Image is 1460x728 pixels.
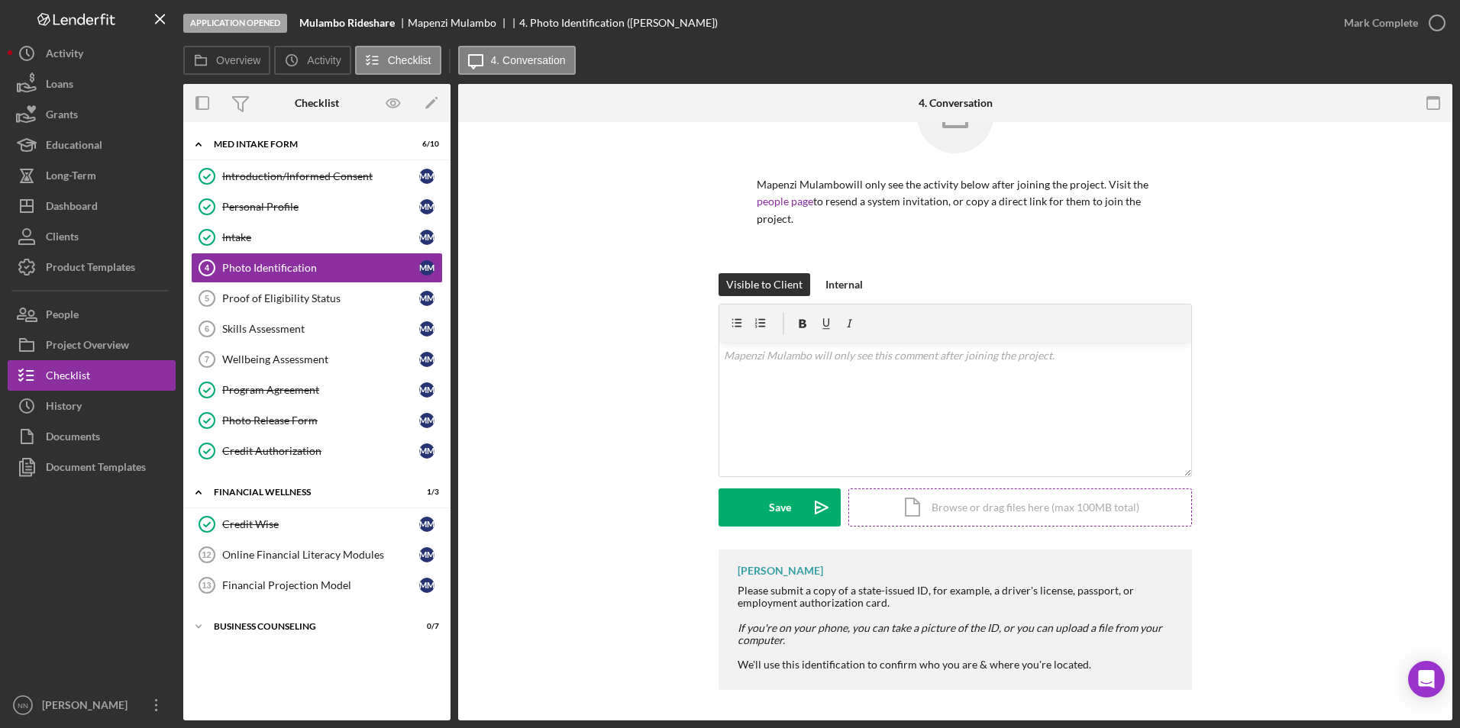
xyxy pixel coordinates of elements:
tspan: 5 [205,294,209,303]
b: Mulambo Rideshare [299,17,395,29]
div: M M [419,578,434,593]
div: Checklist [46,360,90,395]
button: Visible to Client [719,273,810,296]
button: Mark Complete [1329,8,1452,38]
button: Grants [8,99,176,130]
text: NN [18,701,28,710]
div: M M [419,547,434,562]
div: Photo Identification [222,262,419,274]
div: 1 / 3 [412,488,439,497]
a: IntakeMM [191,222,443,253]
div: M M [419,230,434,245]
div: Introduction/Informed Consent [222,170,419,182]
button: NN[PERSON_NAME] [8,690,176,720]
a: 6Skills AssessmentMM [191,314,443,344]
button: Clients [8,221,176,252]
div: Financial Wellness [214,488,401,497]
div: Loans [46,69,73,103]
div: Mark Complete [1344,8,1418,38]
div: 6 / 10 [412,140,439,149]
button: Overview [183,46,270,75]
button: Activity [8,38,176,69]
div: Open Intercom Messenger [1408,661,1445,697]
div: Product Templates [46,252,135,286]
button: Project Overview [8,330,176,360]
div: Visible to Client [726,273,803,296]
div: Credit Wise [222,518,419,530]
div: Proof of Eligibility Status [222,292,419,304]
a: Photo Release FormMM [191,405,443,436]
a: Personal ProfileMM [191,192,443,222]
div: Please submit a copy of a state-issued ID, for example, a driver's license, passport, or employme... [738,585,1177,671]
button: Checklist [355,46,441,75]
div: M M [419,382,434,398]
div: M M [419,352,434,367]
a: 5Proof of Eligibility StatusMM [191,283,443,314]
div: Intake [222,231,419,243]
div: Activity [46,38,83,72]
button: Dashboard [8,191,176,221]
tspan: 12 [202,550,211,559]
div: Project Overview [46,330,129,364]
div: Credit Authorization [222,445,419,457]
div: Educational [46,130,102,164]
div: M M [419,443,434,459]
a: 7Wellbeing AssessmentMM [191,344,443,375]
div: Save [769,488,791,527]
div: History [46,391,82,425]
div: [PERSON_NAME] [738,565,823,577]
div: M M [419,413,434,428]
label: 4. Conversation [491,54,566,66]
div: Photo Release Form [222,414,419,427]
button: Activity [274,46,350,75]
a: 13Financial Projection ModelMM [191,570,443,601]
label: Activity [307,54,341,66]
button: 4. Conversation [458,46,576,75]
div: Program Agreement [222,384,419,396]
button: Educational [8,130,176,160]
div: M M [419,169,434,184]
button: Checklist [8,360,176,391]
a: Program AgreementMM [191,375,443,405]
div: Application Opened [183,14,287,33]
div: Online Financial Literacy Modules [222,549,419,561]
a: Product Templates [8,252,176,282]
div: Checklist [295,97,339,109]
button: Save [719,488,841,527]
div: MED Intake Form [214,140,401,149]
button: Long-Term [8,160,176,191]
div: Clients [46,221,79,256]
div: Mapenzi Mulambo [408,17,509,29]
tspan: 7 [205,355,209,364]
div: Skills Assessment [222,323,419,335]
div: Documents [46,421,100,456]
button: History [8,391,176,421]
a: Credit WiseMM [191,509,443,540]
label: Checklist [388,54,431,66]
button: Loans [8,69,176,99]
div: Internal [825,273,863,296]
a: Introduction/Informed ConsentMM [191,161,443,192]
div: Wellbeing Assessment [222,353,419,366]
div: Personal Profile [222,201,419,213]
tspan: 4 [205,263,210,272]
button: People [8,299,176,330]
div: Document Templates [46,452,146,486]
button: Document Templates [8,452,176,482]
button: Documents [8,421,176,452]
button: Internal [818,273,871,296]
div: M M [419,321,434,337]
